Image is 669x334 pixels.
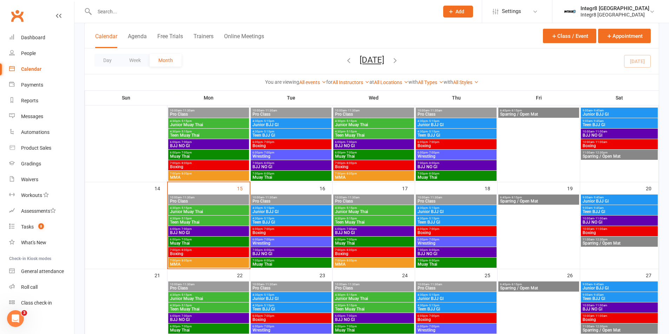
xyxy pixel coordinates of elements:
[21,224,34,230] div: Tasks
[9,219,74,235] a: Tasks 8
[417,199,495,203] span: Pro Class
[335,130,413,133] span: 4:30pm
[428,130,439,133] span: - 5:15pm
[582,206,656,210] span: 9:00am
[333,80,369,85] a: All Instructors
[428,248,439,252] span: - 8:00pm
[252,252,330,256] span: BJJ NO GI
[9,188,74,203] a: Workouts
[345,238,357,241] span: - 7:00pm
[485,182,497,194] div: 18
[170,112,248,116] span: Pro Class
[170,154,248,158] span: Muay Thai
[9,295,74,311] a: Class kiosk mode
[429,283,442,286] span: - 11:30am
[263,206,274,210] span: - 5:15pm
[263,217,274,220] span: - 5:15pm
[408,79,418,85] strong: with
[237,182,250,194] div: 15
[417,210,495,214] span: Junior BJJ GI
[594,217,607,220] span: - 11:00am
[335,259,413,262] span: 7:00pm
[180,227,192,231] span: - 7:00pm
[417,151,495,154] span: 6:00pm
[345,130,357,133] span: - 5:15pm
[21,192,42,198] div: Workouts
[252,206,330,210] span: 4:30pm
[417,172,495,175] span: 7:00pm
[335,220,413,224] span: Teen Muay Thai
[345,141,357,144] span: - 7:00pm
[21,114,43,119] div: Messages
[168,90,250,105] th: Mon
[21,35,45,40] div: Dashboard
[347,109,360,112] span: - 11:30am
[170,109,248,112] span: 10:00am
[263,259,274,262] span: - 8:00pm
[252,262,330,266] span: Muay Thai
[21,208,56,214] div: Assessments
[417,252,495,256] span: BJJ NO GI
[335,123,413,127] span: Junior Muay Thai
[646,182,658,194] div: 20
[252,199,330,203] span: Pro Class
[85,90,168,105] th: Sun
[582,196,656,199] span: 9:00am
[250,90,333,105] th: Tue
[345,217,357,220] span: - 5:15pm
[347,196,360,199] span: - 11:30am
[252,231,330,235] span: Boxing
[9,124,74,140] a: Automations
[582,241,656,245] span: Sparring / Open Mat
[252,210,330,214] span: Junior BJJ GI
[170,252,248,256] span: Boxing
[500,109,578,112] span: 6:45pm
[444,79,453,85] strong: with
[170,217,248,220] span: 4:30pm
[594,141,607,144] span: - 11:00am
[428,172,439,175] span: - 8:00pm
[335,141,413,144] span: 6:00pm
[170,120,248,123] span: 4:30pm
[9,156,74,172] a: Gradings
[417,112,495,116] span: Pro Class
[335,283,413,286] span: 10:00am
[543,29,596,43] button: Class / Event
[263,141,274,144] span: - 7:00pm
[417,141,495,144] span: 6:00pm
[335,217,413,220] span: 4:30pm
[428,259,439,262] span: - 8:00pm
[180,141,192,144] span: - 7:00pm
[582,144,656,148] span: Boxing
[326,79,333,85] strong: for
[252,120,330,123] span: 4:30pm
[428,141,439,144] span: - 7:00pm
[252,217,330,220] span: 4:30pm
[402,182,415,194] div: 17
[345,206,357,210] span: - 5:15pm
[582,151,656,154] span: 11:00am
[335,144,413,148] span: BJJ NO GI
[510,196,522,199] span: - 8:15pm
[9,235,74,251] a: What's New
[252,151,330,154] span: 6:00pm
[428,206,439,210] span: - 5:15pm
[417,231,495,235] span: Boxing
[335,154,413,158] span: Muay Thai
[582,120,656,123] span: 9:00am
[21,129,50,135] div: Automations
[335,112,413,116] span: Pro Class
[335,241,413,245] span: Muay Thai
[417,262,495,266] span: Muay Thai
[21,161,41,166] div: Gradings
[9,140,74,156] a: Product Sales
[252,123,330,127] span: Junior BJJ GI
[582,109,656,112] span: 9:00am
[485,269,497,281] div: 25
[345,227,357,231] span: - 7:00pm
[182,196,195,199] span: - 11:30am
[335,227,413,231] span: 6:00pm
[417,109,495,112] span: 10:00am
[9,61,74,77] a: Calendar
[417,238,495,241] span: 6:00pm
